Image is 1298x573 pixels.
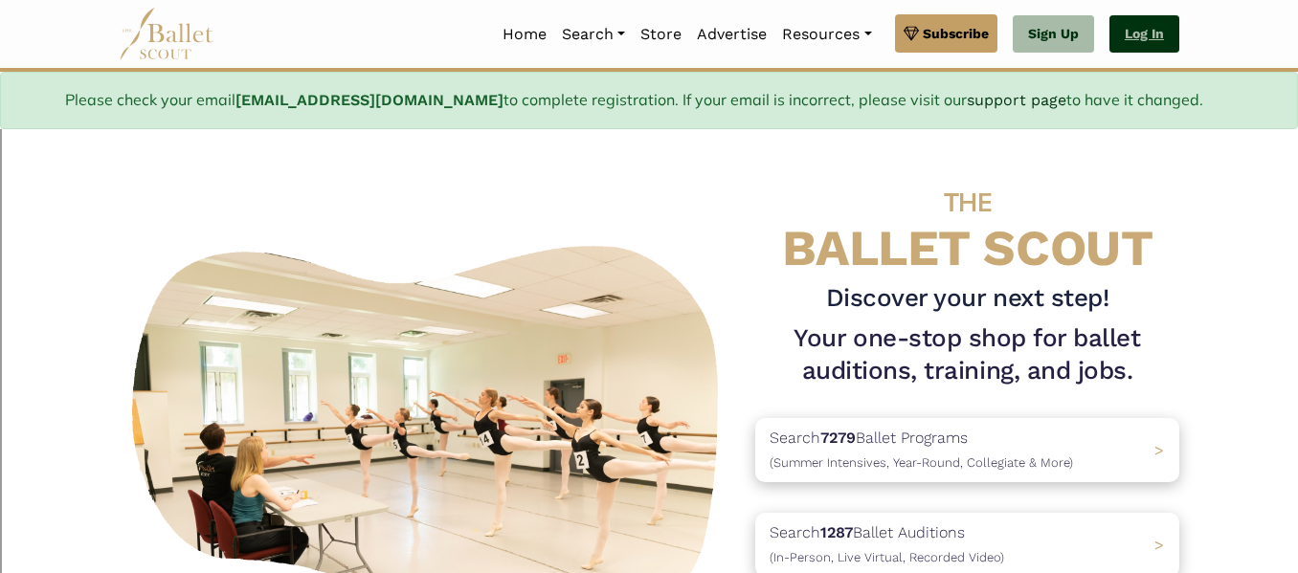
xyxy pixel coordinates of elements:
a: Subscribe [895,14,997,53]
a: Store [633,14,689,55]
div: Options [8,77,1290,94]
div: Move To ... [8,128,1290,145]
a: Advertise [689,14,774,55]
span: Subscribe [923,23,989,44]
a: Search [554,14,633,55]
div: Sign out [8,94,1290,111]
div: Move To ... [8,42,1290,59]
b: [EMAIL_ADDRESS][DOMAIN_NAME] [235,91,504,109]
a: Home [495,14,554,55]
div: Sort A > Z [8,8,1290,25]
a: Sign Up [1013,15,1094,54]
a: Log In [1109,15,1179,54]
div: Delete [8,59,1290,77]
a: Resources [774,14,879,55]
a: support page [967,91,1066,109]
img: gem.svg [904,23,919,44]
div: Rename [8,111,1290,128]
div: Sort New > Old [8,25,1290,42]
